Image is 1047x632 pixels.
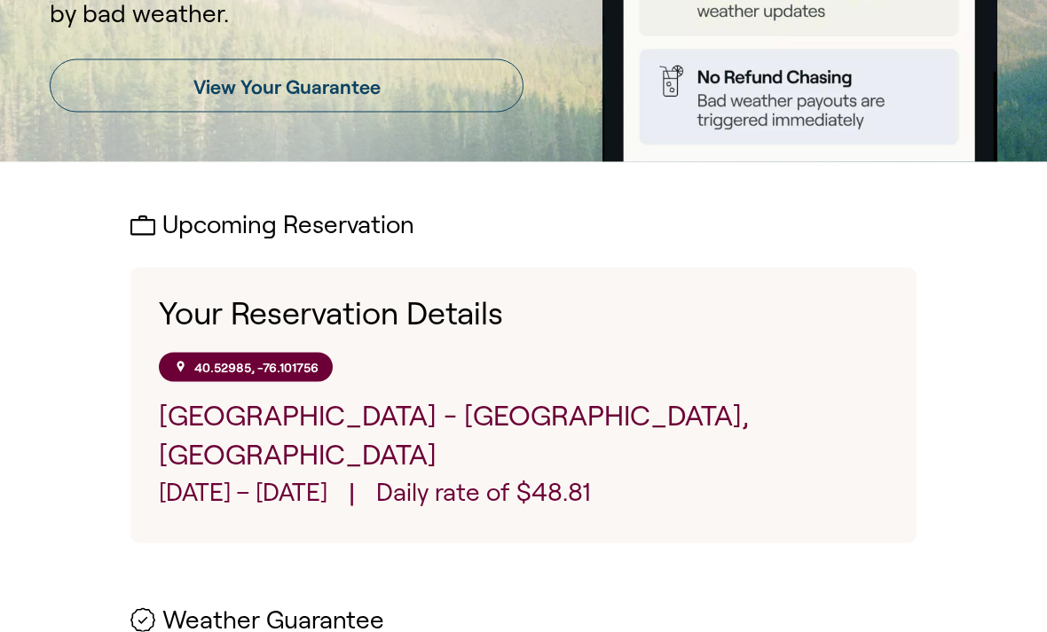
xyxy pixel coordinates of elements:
p: [DATE] – [DATE] [159,475,327,515]
p: 40.52985, -76.101756 [194,360,319,375]
h2: Upcoming Reservation [130,212,917,239]
h1: Your Reservation Details [159,296,888,332]
a: View Your Guarantee [50,59,523,113]
p: Daily rate of $48.81 [376,475,591,515]
p: [GEOGRAPHIC_DATA] - [GEOGRAPHIC_DATA], [GEOGRAPHIC_DATA] [159,396,888,476]
span: | [349,475,355,515]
